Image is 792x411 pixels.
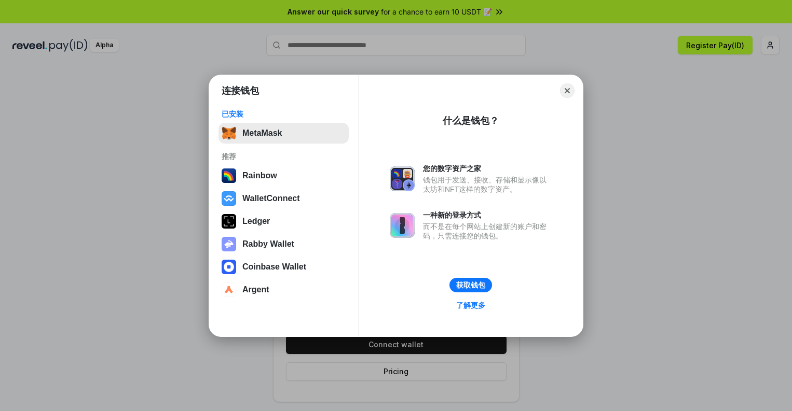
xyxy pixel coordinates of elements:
div: Argent [242,285,269,294]
img: svg+xml,%3Csvg%20xmlns%3D%22http%3A%2F%2Fwww.w3.org%2F2000%2Fsvg%22%20fill%3D%22none%22%20viewBox... [222,237,236,251]
div: WalletConnect [242,194,300,203]
div: Ledger [242,217,270,226]
img: svg+xml,%3Csvg%20fill%3D%22none%22%20height%3D%2233%22%20viewBox%3D%220%200%2035%2033%22%20width%... [222,126,236,140]
img: svg+xml,%3Csvg%20width%3D%2228%22%20height%3D%2228%22%20viewBox%3D%220%200%2028%2028%22%20fill%3D... [222,282,236,297]
div: Rabby Wallet [242,239,294,249]
div: 已安装 [222,109,346,119]
button: MetaMask [219,123,349,144]
div: 一种新的登录方式 [423,210,552,220]
button: Ledger [219,211,349,232]
img: svg+xml,%3Csvg%20xmlns%3D%22http%3A%2F%2Fwww.w3.org%2F2000%2Fsvg%22%20fill%3D%22none%22%20viewBox... [390,166,415,191]
button: WalletConnect [219,188,349,209]
div: 而不是在每个网站上创建新的账户和密码，只需连接您的钱包。 [423,222,552,240]
img: svg+xml,%3Csvg%20xmlns%3D%22http%3A%2F%2Fwww.w3.org%2F2000%2Fsvg%22%20width%3D%2228%22%20height%3... [222,214,236,229]
div: 获取钱包 [456,280,485,290]
h1: 连接钱包 [222,84,259,97]
a: 了解更多 [450,299,491,312]
div: 您的数字资产之家 [423,164,552,173]
button: Argent [219,279,349,300]
img: svg+xml,%3Csvg%20width%3D%22120%22%20height%3D%22120%22%20viewBox%3D%220%200%20120%20120%22%20fil... [222,168,236,183]
div: MetaMask [242,129,282,138]
button: Rabby Wallet [219,234,349,254]
div: Coinbase Wallet [242,262,306,272]
button: 获取钱包 [449,278,492,292]
div: 什么是钱包？ [443,115,499,127]
button: Rainbow [219,165,349,186]
button: Coinbase Wallet [219,257,349,277]
div: 了解更多 [456,301,485,310]
img: svg+xml,%3Csvg%20xmlns%3D%22http%3A%2F%2Fwww.w3.org%2F2000%2Fsvg%22%20fill%3D%22none%22%20viewBox... [390,213,415,238]
div: 推荐 [222,152,346,161]
img: svg+xml,%3Csvg%20width%3D%2228%22%20height%3D%2228%22%20viewBox%3D%220%200%2028%2028%22%20fill%3D... [222,191,236,206]
div: Rainbow [242,171,277,180]
div: 钱包用于发送、接收、存储和显示像以太坊和NFT这样的数字资产。 [423,175,552,194]
button: Close [560,83,575,98]
img: svg+xml,%3Csvg%20width%3D%2228%22%20height%3D%2228%22%20viewBox%3D%220%200%2028%2028%22%20fill%3D... [222,260,236,274]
